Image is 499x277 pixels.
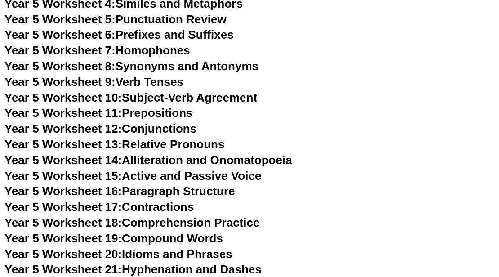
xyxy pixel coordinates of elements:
[4,59,116,73] span: Year 5 Worksheet 8:
[4,106,122,120] span: Year 5 Worksheet 11:
[4,13,227,26] a: Year 5 Worksheet 5:Punctuation Review
[4,200,122,214] span: Year 5 Worksheet 17:
[4,263,262,276] a: Year 5 Worksheet 21:Hyphenation and Dashes
[4,106,193,120] a: Year 5 Worksheet 11:Prepositions
[4,200,194,214] a: Year 5 Worksheet 17:Contractions
[4,263,122,276] span: Year 5 Worksheet 21:
[4,169,122,183] span: Year 5 Worksheet 15:
[4,247,232,261] a: Year 5 Worksheet 20:Idioms and Phrases
[4,153,292,167] a: Year 5 Worksheet 14:Alliteration and Onomatopoeia
[4,232,122,245] span: Year 5 Worksheet 19:
[4,91,257,104] a: Year 5 Worksheet 10:Subject-Verb Agreement
[4,232,223,245] a: Year 5 Worksheet 19:Compound Words
[4,13,116,26] span: Year 5 Worksheet 5:
[4,184,122,198] span: Year 5 Worksheet 16:
[4,184,235,198] a: Year 5 Worksheet 16:Paragraph Structure
[4,91,122,104] span: Year 5 Worksheet 10:
[4,59,258,73] a: Year 5 Worksheet 8:Synonyms and Antonyms
[4,28,116,41] span: Year 5 Worksheet 6:
[4,122,122,135] span: Year 5 Worksheet 12:
[4,28,234,41] a: Year 5 Worksheet 6:Prefixes and Suffixes
[345,175,499,277] iframe: Chat Widget
[4,44,116,57] span: Year 5 Worksheet 7:
[4,138,122,151] span: Year 5 Worksheet 13:
[4,216,122,229] span: Year 5 Worksheet 18:
[4,75,183,89] a: Year 5 Worksheet 9:Verb Tenses
[4,75,116,89] span: Year 5 Worksheet 9:
[4,216,259,229] a: Year 5 Worksheet 18:Comprehension Practice
[4,169,261,183] a: Year 5 Worksheet 15:Active and Passive Voice
[4,138,224,151] a: Year 5 Worksheet 13:Relative Pronouns
[4,247,122,261] span: Year 5 Worksheet 20:
[4,44,190,57] a: Year 5 Worksheet 7:Homophones
[345,175,499,277] div: Widget Obrolan
[4,122,196,135] a: Year 5 Worksheet 12:Conjunctions
[4,153,122,167] span: Year 5 Worksheet 14:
